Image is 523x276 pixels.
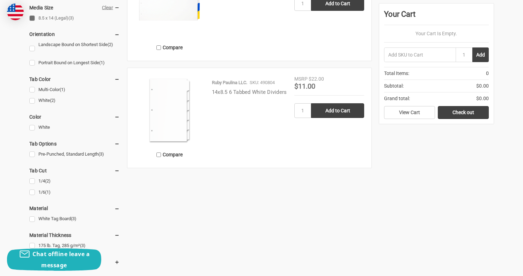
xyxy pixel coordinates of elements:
button: Chat offline leave a message [7,248,101,271]
h5: Orientation [29,30,120,38]
a: White [29,123,120,132]
h5: Tab Options [29,140,120,148]
a: 1/6 [29,188,120,197]
img: 14x8.5 6 Tabbed White Dividers [135,75,205,145]
span: Grand total: [384,95,410,102]
h5: Tab Color [29,75,120,83]
span: (2) [108,42,113,47]
span: (1) [60,87,65,92]
h5: Color [29,113,120,121]
span: $11.00 [294,82,315,90]
span: Subtotal: [384,82,404,90]
p: SKU: 490804 [250,79,275,86]
span: $0.00 [476,95,489,102]
div: Your Cart [384,8,489,25]
span: (1) [45,189,51,195]
a: Check out [438,106,489,119]
span: Total Items: [384,70,409,77]
a: View Cart [384,106,435,119]
span: $0.00 [476,82,489,90]
input: Add to Cart [311,103,364,118]
h5: Material [29,204,120,212]
a: 1/4 [29,177,120,186]
iframe: Google Customer Reviews [465,257,523,276]
a: 14x8.5 6 Tabbed White Dividers [212,89,287,95]
h5: Media Size [29,3,120,12]
h5: Material Thickness [29,231,120,239]
button: Add [472,47,489,62]
span: (3) [68,15,74,21]
p: Your Cart Is Empty. [384,30,489,37]
span: (3) [80,243,86,248]
a: White [29,96,120,105]
span: (2) [45,178,51,184]
a: Clear [102,5,113,10]
a: Landscape Bound on Shortest Side [29,40,120,56]
a: Multi-Color [29,85,120,95]
p: Ruby Paulina LLC. [212,79,247,86]
input: Compare [156,45,161,50]
span: (2) [50,98,56,103]
span: (1) [99,60,105,65]
a: 175 lb. Tag, 285 g/m² [29,241,120,251]
span: 0 [486,70,489,77]
h5: Tab Cut [29,166,120,175]
span: Chat offline leave a message [32,250,90,269]
a: 8.5 x 14 (Legal) [29,14,120,23]
span: (3) [71,216,76,221]
input: Compare [156,152,161,157]
a: Portrait Bound on Longest Side [29,58,120,68]
img: duty and tax information for United States [7,3,24,20]
input: Add SKU to Cart [384,47,456,62]
a: Pre-Punched, Standard Length [29,150,120,159]
label: Compare [135,42,205,53]
label: Compare [135,149,205,161]
a: White Tag Board [29,214,120,224]
div: MSRP [294,75,308,83]
span: (3) [98,151,104,157]
span: $22.00 [309,76,324,82]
